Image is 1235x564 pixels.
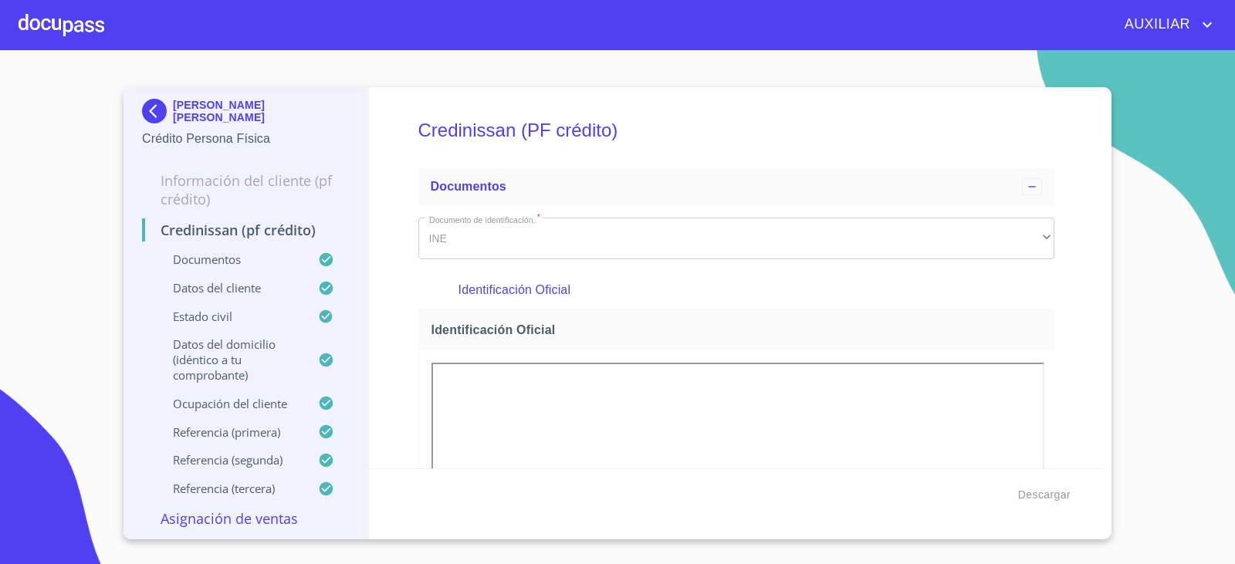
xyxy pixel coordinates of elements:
p: Asignación de Ventas [142,509,350,528]
h5: Credinissan (PF crédito) [418,99,1055,162]
p: Crédito Persona Física [142,130,350,148]
button: Descargar [1012,481,1077,509]
div: [PERSON_NAME] [PERSON_NAME] [142,99,350,130]
span: Documentos [431,180,506,193]
span: AUXILIAR [1113,12,1198,37]
p: [PERSON_NAME] [PERSON_NAME] [173,99,350,123]
p: Referencia (primera) [142,424,318,440]
p: Datos del cliente [142,280,318,296]
p: Información del cliente (PF crédito) [142,171,350,208]
p: Ocupación del Cliente [142,396,318,411]
p: Referencia (tercera) [142,481,318,496]
p: Estado civil [142,309,318,324]
p: Documentos [142,252,318,267]
span: Identificación Oficial [431,322,1048,338]
div: Documentos [418,168,1055,205]
div: INE [418,218,1055,259]
p: Datos del domicilio (idéntico a tu comprobante) [142,336,318,383]
button: account of current user [1113,12,1216,37]
p: Identificación Oficial [458,281,1014,299]
p: Credinissan (PF crédito) [142,221,350,239]
p: Referencia (segunda) [142,452,318,468]
img: Docupass spot blue [142,99,173,123]
span: Descargar [1018,485,1071,505]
